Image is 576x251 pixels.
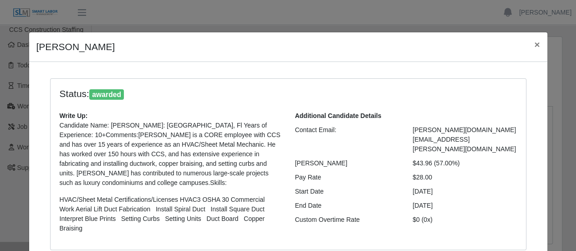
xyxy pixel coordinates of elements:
[36,40,115,54] h4: [PERSON_NAME]
[406,159,524,168] div: $43.96 (57.00%)
[413,216,433,223] span: $0 (0x)
[534,39,540,50] span: ×
[406,173,524,182] div: $28.00
[295,112,382,119] b: Additional Candidate Details
[527,32,547,56] button: Close
[60,121,281,233] p: HVAC/Sheet Metal Certifications/Licenses HVAC3 OSHA 30 Commercial Work Aerial Lift Duct Fabricati...
[60,121,281,188] p: Candidate Name: [PERSON_NAME]: [GEOGRAPHIC_DATA], Fl Years of Experience: 10+Comments:[PERSON_NAM...
[406,187,524,196] div: [DATE]
[288,215,406,225] div: Custom Overtime Rate
[288,173,406,182] div: Pay Rate
[288,159,406,168] div: [PERSON_NAME]
[288,187,406,196] div: Start Date
[288,201,406,210] div: End Date
[288,125,406,154] div: Contact Email:
[89,89,124,100] span: awarded
[60,88,399,100] h4: Status:
[413,202,433,209] span: [DATE]
[413,126,516,153] span: [PERSON_NAME][DOMAIN_NAME][EMAIL_ADDRESS][PERSON_NAME][DOMAIN_NAME]
[60,112,88,119] b: Write Up:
